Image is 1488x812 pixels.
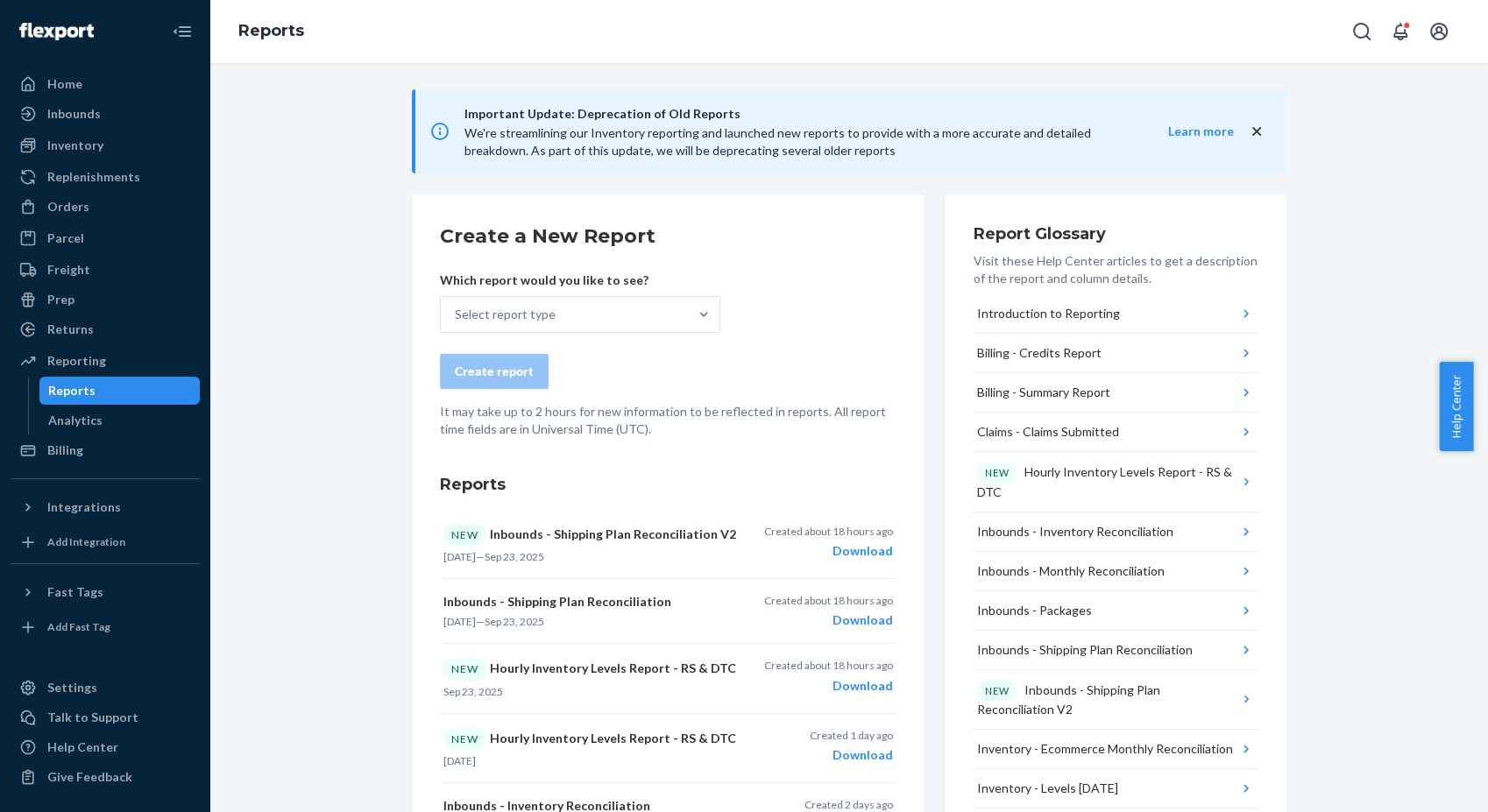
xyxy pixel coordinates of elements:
div: Talk to Support [47,709,138,726]
p: Created about 18 hours ago [763,593,892,608]
div: Inventory - Ecommerce Monthly Reconciliation [976,740,1232,758]
div: Give Feedback [47,768,132,786]
div: Help Center [47,738,118,756]
div: Billing [47,441,83,459]
div: Reporting [47,352,106,370]
div: Settings [47,679,97,696]
button: close [1248,123,1265,141]
button: Inbounds - Inventory Reconciliation [973,512,1258,552]
button: Open account menu [1421,14,1456,49]
p: It may take up to 2 hours for new information to be reflected in reports. All report time fields ... [440,403,896,438]
a: Inventory [11,131,200,159]
button: Close Navigation [165,14,200,49]
button: Billing - Credits Report [973,334,1258,373]
button: NEWInbounds - Shipping Plan Reconciliation V2[DATE]—Sep 23, 2025Created about 18 hours agoDownload [440,510,896,579]
div: Create report [455,363,534,380]
a: Billing [11,436,200,464]
time: Sep 23, 2025 [485,615,544,628]
div: Billing - Credits Report [976,344,1101,362]
div: Prep [47,291,74,308]
p: Visit these Help Center articles to get a description of the report and column details. [973,252,1258,287]
button: NEWHourly Inventory Levels Report - RS & DTC [973,452,1258,512]
p: Inbounds - Shipping Plan Reconciliation [443,593,740,611]
p: Hourly Inventory Levels Report - RS & DTC [443,658,740,680]
div: NEW [443,728,486,750]
span: Important Update: Deprecation of Old Reports [464,103,1133,124]
div: Reports [48,382,96,399]
a: Add Integration [11,528,200,556]
div: Inbounds - Packages [976,602,1091,619]
a: Parcel [11,224,200,252]
p: NEW [984,466,1009,480]
p: Hourly Inventory Levels Report - RS & DTC [443,728,740,750]
time: [DATE] [443,550,476,563]
div: Replenishments [47,168,140,186]
a: Prep [11,286,200,314]
div: Home [47,75,82,93]
p: NEW [984,684,1009,698]
div: Download [763,542,892,560]
a: Inbounds [11,100,200,128]
a: Reporting [11,347,200,375]
button: Inventory - Levels [DATE] [973,769,1258,808]
button: Billing - Summary Report [973,373,1258,413]
div: NEW [443,524,486,546]
p: Created 2 days ago [804,797,892,812]
a: Replenishments [11,163,200,191]
div: Introduction to Reporting [976,305,1119,322]
div: NEW [443,658,486,680]
a: Analytics [39,406,201,434]
div: Select report type [455,306,556,323]
time: [DATE] [443,615,476,628]
div: Integrations [47,498,121,516]
div: Download [763,611,892,629]
a: Freight [11,256,200,284]
div: Inbounds - Shipping Plan Reconciliation [976,641,1192,659]
h3: Reports [440,473,896,496]
button: Help Center [1439,362,1473,451]
div: Add Fast Tag [47,619,110,634]
time: Sep 23, 2025 [485,550,544,563]
button: Integrations [11,493,200,521]
div: Inbounds [47,105,101,123]
button: NEWInbounds - Shipping Plan Reconciliation V2 [973,670,1258,731]
a: Settings [11,674,200,702]
a: Help Center [11,733,200,761]
div: Download [763,677,892,695]
button: Learn more [1133,123,1234,140]
h3: Report Glossary [973,222,1258,245]
p: Created 1 day ago [809,728,892,743]
div: Hourly Inventory Levels Report - RS & DTC [976,462,1238,501]
button: Inventory - Ecommerce Monthly Reconciliation [973,730,1258,769]
div: Fast Tags [47,583,103,601]
p: — [443,549,740,564]
p: Which report would you like to see? [440,272,720,289]
div: Inbounds - Monthly Reconciliation [976,562,1164,580]
button: Open notifications [1383,14,1418,49]
button: Open Search Box [1344,14,1379,49]
button: NEWHourly Inventory Levels Report - RS & DTCSep 23, 2025Created about 18 hours agoDownload [440,644,896,713]
a: Add Fast Tag [11,613,200,641]
div: Inventory - Levels [DATE] [976,780,1117,797]
ol: breadcrumbs [224,6,318,57]
a: Home [11,70,200,98]
button: Fast Tags [11,578,200,606]
a: Talk to Support [11,703,200,731]
button: Create report [440,354,549,389]
button: Inbounds - Shipping Plan Reconciliation[DATE]—Sep 23, 2025Created about 18 hours agoDownload [440,579,896,644]
p: Created about 18 hours ago [763,524,892,539]
div: Freight [47,261,90,279]
div: Orders [47,198,89,215]
button: Inbounds - Shipping Plan Reconciliation [973,631,1258,670]
button: Give Feedback [11,763,200,791]
div: Analytics [48,412,103,429]
span: We're streamlining our Inventory reporting and launched new reports to provide with a more accura... [464,125,1091,158]
div: Claims - Claims Submitted [976,423,1118,441]
h2: Create a New Report [440,222,896,251]
a: Reports [39,377,201,405]
button: Inbounds - Packages [973,591,1258,631]
a: Returns [11,315,200,343]
time: Sep 23, 2025 [443,685,503,698]
p: — [443,614,740,629]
